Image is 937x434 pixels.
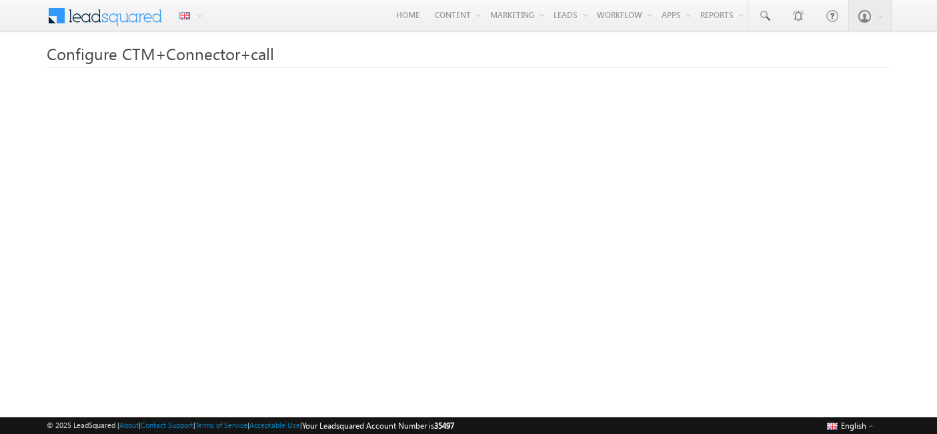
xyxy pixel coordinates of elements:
a: Contact Support [141,421,193,429]
button: English [824,417,877,433]
a: Acceptable Use [249,421,300,429]
span: Your Leadsquared Account Number is [302,421,454,431]
a: About [119,421,139,429]
span: English [841,421,866,431]
a: Terms of Service [195,421,247,429]
span: © 2025 LeadSquared | | | | | [47,419,454,432]
span: 35497 [434,421,454,431]
span: Configure CTM+Connector+call [47,43,274,64]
